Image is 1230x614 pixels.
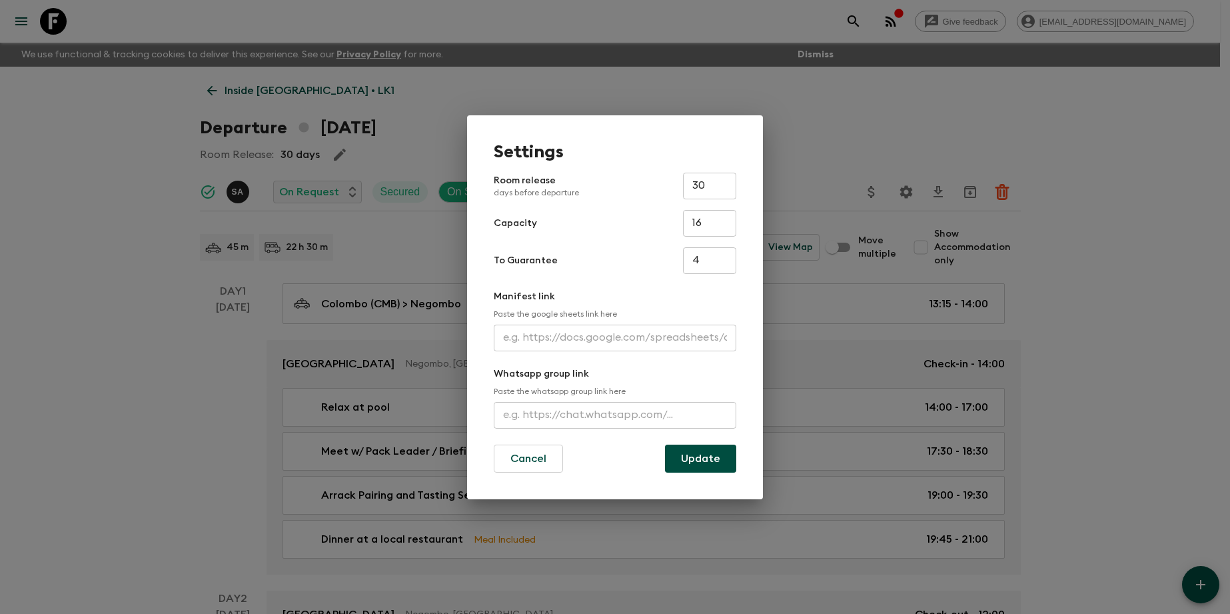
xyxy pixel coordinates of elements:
p: Capacity [494,217,537,230]
input: e.g. 30 [683,173,736,199]
p: To Guarantee [494,254,558,267]
h1: Settings [494,142,736,162]
p: Paste the whatsapp group link here [494,386,736,397]
input: e.g. https://docs.google.com/spreadsheets/d/1P7Zz9v8J0vXy1Q/edit#gid=0 [494,325,736,351]
input: e.g. 14 [683,210,736,237]
input: e.g. https://chat.whatsapp.com/... [494,402,736,429]
p: Room release [494,174,579,198]
button: Update [665,445,736,473]
p: Paste the google sheets link here [494,309,736,319]
p: Manifest link [494,290,736,303]
p: Whatsapp group link [494,367,736,381]
p: days before departure [494,187,579,198]
input: e.g. 4 [683,247,736,274]
button: Cancel [494,445,563,473]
